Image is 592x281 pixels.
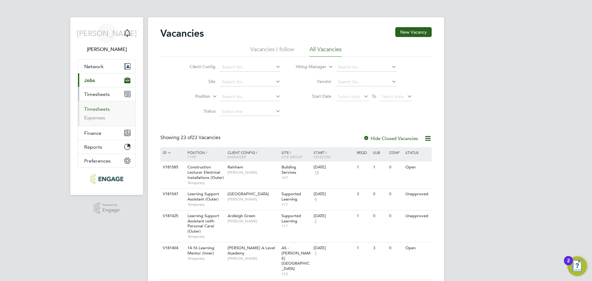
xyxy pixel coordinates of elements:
span: Temporary [187,202,224,207]
div: Status [404,147,431,158]
div: Timesheets [78,101,135,126]
button: New Vacancy [395,27,432,37]
div: Showing [160,134,222,141]
div: 0 [388,242,404,254]
div: V181404 [161,242,183,254]
div: Site / [280,147,312,162]
span: [GEOGRAPHIC_DATA] [228,191,269,196]
span: [PERSON_NAME] [228,256,278,261]
div: 1 [355,210,371,222]
span: Jobs [84,77,95,83]
div: [DATE] [314,192,354,197]
span: [PERSON_NAME] A Level Academy [228,245,275,256]
span: 2 [314,219,318,224]
span: Temporary [187,180,224,185]
div: V181425 [161,210,183,222]
img: morganhunt-logo-retina.png [90,174,123,184]
input: Search for... [220,93,281,101]
div: Client Config / [226,147,280,162]
div: Unapproved [404,210,431,222]
input: Search for... [336,63,397,72]
label: Vendor [296,79,331,84]
span: Engage [102,208,120,213]
button: Timesheets [78,87,135,101]
span: Finance [84,130,101,136]
a: Expenses [84,115,105,121]
label: Start Date [296,93,331,99]
span: 23 of [181,134,192,141]
a: Go to home page [78,174,136,184]
span: [PERSON_NAME] [228,219,278,224]
button: Preferences [78,154,135,167]
span: [PERSON_NAME] [228,170,278,175]
span: 14 [314,170,320,175]
div: 1 [355,242,371,254]
div: Open [404,162,431,173]
span: Rainham [228,164,243,170]
div: V181585 [161,162,183,173]
span: 4 [314,197,318,202]
div: 1 [372,162,388,173]
h2: Vacancies [160,27,204,39]
span: Temporary [187,234,224,239]
label: Hiring Manager [291,64,326,70]
div: [DATE] [314,165,354,170]
a: Powered byEngage [94,202,120,214]
div: Position / [183,147,226,162]
span: Vendors [314,154,331,159]
label: Site [180,79,216,84]
div: ID [161,147,183,158]
div: 1 [355,162,371,173]
div: Unapproved [404,188,431,200]
span: Site Group [282,154,302,159]
span: Type [187,154,196,159]
div: Conf [388,147,404,158]
input: Search for... [220,63,281,72]
input: Search for... [220,78,281,86]
span: Supported Learning [282,213,301,224]
span: Network [84,64,104,69]
span: [PERSON_NAME] [77,29,137,37]
div: 2 [567,261,570,269]
span: Select date [338,94,360,99]
li: All Vacancies [310,46,342,57]
div: V181547 [161,188,183,200]
a: Timesheets [84,106,110,112]
span: Select date [381,94,404,99]
label: Hide Closed Vacancies [363,135,418,141]
div: 0 [388,162,404,173]
span: Learning Support Assistant (Outer) [187,191,219,202]
button: Open Resource Center, 2 new notifications [567,256,587,276]
button: Network [78,60,135,73]
span: Timesheets [84,91,110,97]
span: Supported Learning [282,191,301,202]
div: Start / [312,147,355,162]
span: Manager [228,154,246,159]
div: 3 [355,188,371,200]
div: 3 [372,242,388,254]
button: Reports [78,140,135,154]
div: [DATE] [314,246,354,251]
div: 0 [388,188,404,200]
span: 23 Vacancies [181,134,220,141]
label: Status [180,108,216,114]
span: [PERSON_NAME] [228,197,278,202]
span: Jerin Aktar [78,46,136,53]
div: Reqd [355,147,371,158]
label: Client Config [180,64,216,69]
span: Temporary [187,256,224,261]
button: Finance [78,126,135,140]
li: Vacancies I follow [250,46,294,57]
span: 117 [282,224,311,229]
span: Reports [84,144,102,150]
input: Search for... [336,78,397,86]
div: Open [404,242,431,254]
span: 107 [282,175,311,180]
div: 0 [372,188,388,200]
span: Learning Support Assistant (with Personal Care) (Outer) [187,213,219,234]
nav: Main navigation [70,17,143,195]
a: [PERSON_NAME][PERSON_NAME] [78,23,136,53]
div: [DATE] [314,213,354,219]
button: Jobs [78,73,135,87]
label: Position [175,93,210,100]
